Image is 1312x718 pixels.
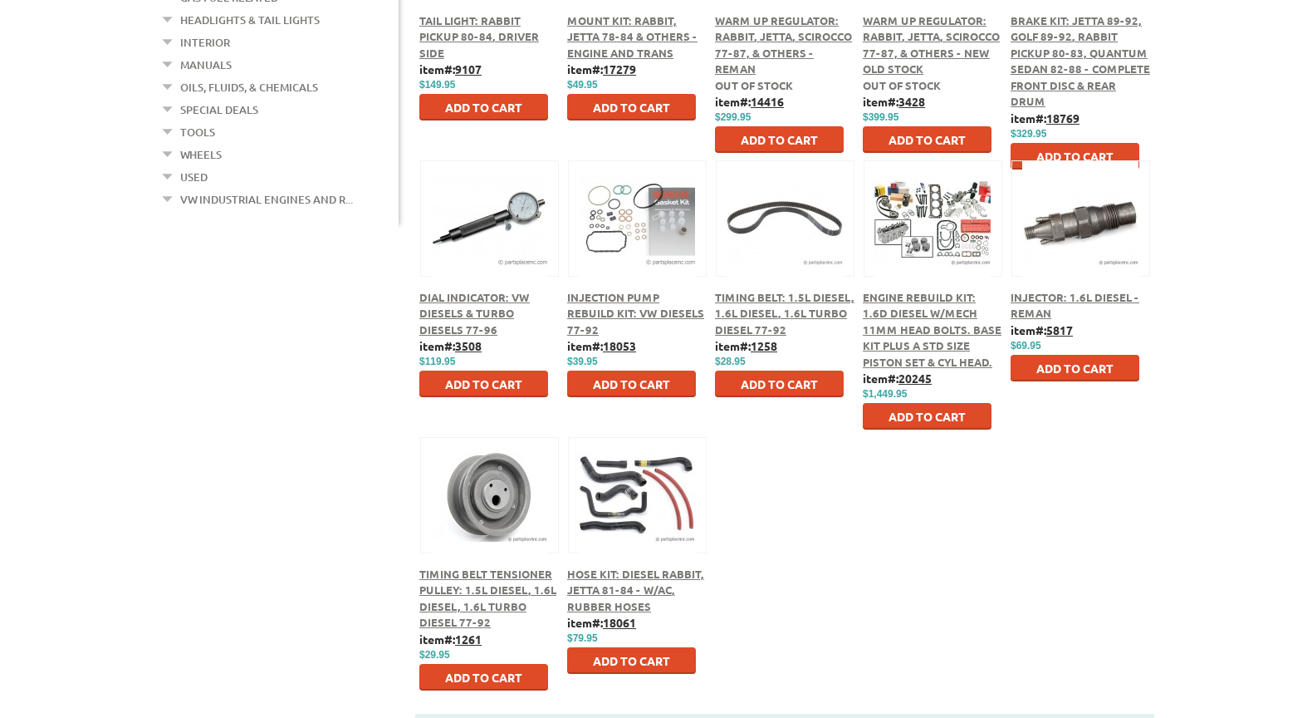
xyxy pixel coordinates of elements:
a: Injection Pump Rebuild Kit: VW Diesels 77-92 [567,290,704,337]
a: Wheels [180,144,222,165]
a: Warm Up Regulator: Rabbit, Jetta, Scirocco 77-87, & Others - New Old Stock [863,13,1000,76]
span: $39.95 [567,356,598,367]
span: Add to Cart [741,132,818,147]
a: Manuals [180,54,232,76]
u: 18769 [1046,111,1079,125]
span: Add to Cart [593,100,670,115]
b: item#: [419,338,482,353]
button: Add to Cart [567,94,696,120]
b: item#: [567,338,636,353]
b: item#: [1011,322,1073,337]
u: 18061 [603,615,636,630]
a: Warm Up Regulator: Rabbit, Jetta, Scirocco 77-87, & Others - Reman [715,13,852,76]
span: Add to Cart [1036,149,1114,164]
u: 14416 [751,94,784,109]
span: $28.95 [715,356,746,367]
span: Add to Cart [445,670,522,685]
b: item#: [567,615,636,630]
span: Add to Cart [593,653,670,668]
button: Add to Cart [419,94,548,120]
button: Add to Cart [1011,143,1139,170]
b: item#: [1011,111,1079,125]
a: VW Industrial Engines and R... [180,189,353,210]
a: Timing Belt: 1.5L Diesel, 1.6L Diesel, 1.6L Turbo Diesel 77-92 [715,290,854,337]
a: Hose Kit: Diesel Rabbit, Jetta 81-84 - w/AC, Rubber Hoses [567,567,704,613]
span: Out of stock [863,78,941,92]
span: $329.95 [1011,128,1046,140]
b: item#: [863,94,925,109]
button: Add to Cart [863,126,991,153]
a: Dial Indicator: VW Diesels & Turbo Diesels 77-96 [419,290,530,337]
button: Add to Cart [567,647,696,674]
a: Oils, Fluids, & Chemicals [180,76,318,98]
button: Add to Cart [419,664,548,691]
a: Special Deals [180,99,258,120]
u: 5817 [1046,322,1073,337]
u: 18053 [603,338,636,353]
a: Brake Kit: Jetta 89-92, Golf 89-92, Rabbit Pickup 80-83, Quantum Sedan 82-88 - Complete Front Dis... [1011,13,1150,109]
button: Add to Cart [863,403,991,430]
span: $29.95 [419,649,450,661]
b: item#: [715,338,777,353]
span: $69.95 [1011,340,1041,352]
button: Add to Cart [1011,355,1139,381]
span: $1,449.95 [863,388,907,400]
a: Injector: 1.6L Diesel - Reman [1011,290,1139,321]
span: $149.95 [419,79,455,91]
span: Add to Cart [445,100,522,115]
span: $399.95 [863,111,898,123]
span: $119.95 [419,356,455,367]
span: Add to Cart [593,376,670,391]
u: 20245 [898,371,932,386]
a: Timing Belt Tensioner Pulley: 1.5L Diesel, 1.6L Diesel, 1.6L Turbo Diesel 77-92 [419,567,556,630]
span: $79.95 [567,632,598,644]
a: Mount Kit: Rabbit, Jetta 78-84 & Others - Engine and Trans [567,13,698,60]
button: Add to Cart [419,371,548,397]
u: 1258 [751,338,777,353]
a: Tail Light: Rabbit Pickup 80-84, Driver Side [419,13,539,60]
u: 3508 [455,338,482,353]
span: Add to Cart [445,376,522,391]
span: Out of stock [715,78,793,92]
span: Add to Cart [889,409,966,424]
a: Used [180,166,208,188]
button: Add to Cart [715,371,844,397]
u: 17279 [603,61,636,76]
u: 3428 [898,94,925,109]
a: Headlights & Tail Lights [180,9,320,31]
button: Add to Cart [715,126,844,153]
u: 1261 [455,632,482,647]
b: item#: [567,61,636,76]
a: Engine Rebuild Kit: 1.6D Diesel w/Mech 11mm Head Bolts. Base Kit plus a std size Piston set & Cyl... [863,290,1001,369]
span: Add to Cart [1036,361,1114,376]
b: item#: [419,61,482,76]
span: $299.95 [715,111,751,123]
b: item#: [715,94,784,109]
u: 9107 [455,61,482,76]
span: Add to Cart [741,376,818,391]
b: item#: [419,632,482,647]
span: Add to Cart [889,132,966,147]
a: Interior [180,32,230,53]
b: item#: [863,371,932,386]
button: Add to Cart [567,371,696,397]
a: Tools [180,121,215,143]
span: $49.95 [567,79,598,91]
